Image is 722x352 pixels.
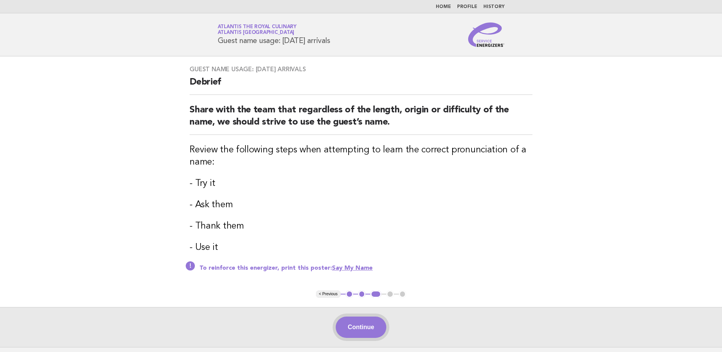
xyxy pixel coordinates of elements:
[190,76,532,95] h2: Debrief
[190,242,532,254] h3: - Use it
[218,24,296,35] a: Atlantis the Royal CulinaryAtlantis [GEOGRAPHIC_DATA]
[436,5,451,9] a: Home
[218,25,330,45] h1: Guest name usage: [DATE] arrivals
[346,290,353,298] button: 1
[190,199,532,211] h3: - Ask them
[199,264,532,272] p: To reinforce this energizer, print this poster:
[370,290,381,298] button: 3
[336,317,386,338] button: Continue
[218,30,295,35] span: Atlantis [GEOGRAPHIC_DATA]
[316,290,341,298] button: < Previous
[483,5,505,9] a: History
[190,104,532,135] h2: Share with the team that regardless of the length, origin or difficulty of the name, we should st...
[190,66,532,73] h3: Guest name usage: [DATE] arrivals
[457,5,477,9] a: Profile
[358,290,366,298] button: 2
[468,22,505,47] img: Service Energizers
[332,265,373,271] a: Say My Name
[190,220,532,232] h3: - Thank them
[190,144,532,168] h3: Review the following steps when attempting to learn the correct pronunciation of a name:
[190,178,532,190] h3: - Try it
